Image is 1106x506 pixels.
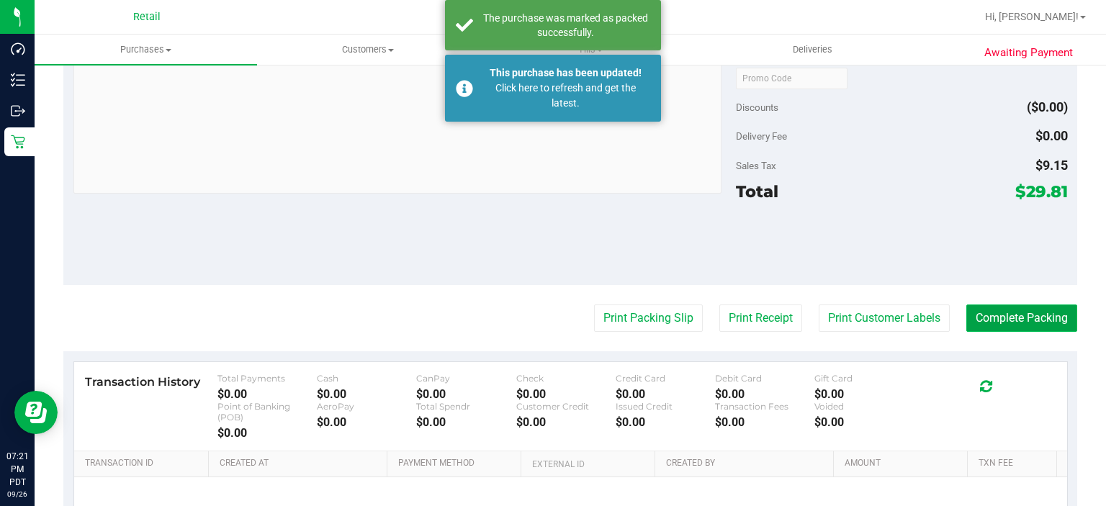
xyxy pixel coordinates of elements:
input: Promo Code [736,68,848,89]
p: 07:21 PM PDT [6,450,28,489]
a: Payment Method [398,458,515,469]
div: $0.00 [715,387,814,401]
div: $0.00 [317,387,416,401]
div: AeroPay [317,401,416,412]
inline-svg: Dashboard [11,42,25,56]
div: Click here to refresh and get the latest. [481,81,650,111]
p: 09/26 [6,489,28,500]
span: Delivery Fee [736,130,787,142]
a: Created At [220,458,381,469]
span: Deliveries [773,43,852,56]
div: Total Payments [217,373,317,384]
div: Voided [814,401,914,412]
a: Transaction ID [85,458,202,469]
span: Hi, [PERSON_NAME]! [985,11,1079,22]
div: $0.00 [814,415,914,429]
a: Deliveries [701,35,924,65]
span: Discounts [736,94,778,120]
div: $0.00 [416,387,516,401]
div: Credit Card [616,373,715,384]
button: Print Receipt [719,304,802,332]
a: Txn Fee [979,458,1051,469]
a: Amount [845,458,961,469]
div: The purchase was marked as packed successfully. [481,11,650,40]
iframe: Resource center [14,391,58,434]
div: $0.00 [516,387,616,401]
div: $0.00 [217,387,317,401]
span: $0.00 [1035,128,1068,143]
div: Gift Card [814,373,914,384]
span: $9.15 [1035,158,1068,173]
span: Total [736,181,778,202]
span: Awaiting Payment [984,45,1073,61]
inline-svg: Outbound [11,104,25,118]
span: Customers [258,43,479,56]
span: ($0.00) [1027,99,1068,114]
div: This purchase has been updated! [481,65,650,81]
div: $0.00 [317,415,416,429]
div: $0.00 [416,415,516,429]
div: $0.00 [616,387,715,401]
div: Issued Credit [616,401,715,412]
span: Retail [133,11,161,23]
a: Customers [257,35,480,65]
div: CanPay [416,373,516,384]
th: External ID [521,451,655,477]
button: Complete Packing [966,304,1077,332]
a: Purchases [35,35,257,65]
span: Sales Tax [736,160,776,171]
div: $0.00 [616,415,715,429]
inline-svg: Retail [11,135,25,149]
div: Point of Banking (POB) [217,401,317,423]
span: Purchases [35,43,257,56]
div: Debit Card [715,373,814,384]
div: $0.00 [814,387,914,401]
div: Total Spendr [416,401,516,412]
div: $0.00 [516,415,616,429]
button: Print Customer Labels [819,304,950,332]
div: Cash [317,373,416,384]
div: Customer Credit [516,401,616,412]
div: Transaction Fees [715,401,814,412]
div: $0.00 [715,415,814,429]
a: Created By [666,458,827,469]
div: Check [516,373,616,384]
button: Print Packing Slip [594,304,703,332]
div: $0.00 [217,426,317,440]
inline-svg: Inventory [11,73,25,87]
span: $29.81 [1015,181,1068,202]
